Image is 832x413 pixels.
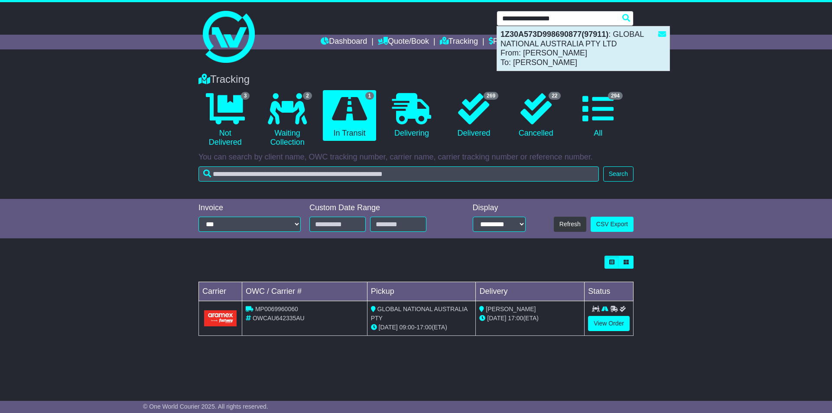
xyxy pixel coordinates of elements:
[591,217,634,232] a: CSV Export
[416,324,432,331] span: 17:00
[241,92,250,100] span: 3
[378,35,429,49] a: Quote/Book
[585,282,634,301] td: Status
[309,203,448,213] div: Custom Date Range
[549,92,560,100] span: 22
[365,92,374,100] span: 1
[603,166,634,182] button: Search
[379,324,398,331] span: [DATE]
[489,35,528,49] a: Financials
[323,90,376,141] a: 1 In Transit
[199,282,242,301] td: Carrier
[371,323,472,332] div: - (ETA)
[487,315,506,322] span: [DATE]
[447,90,500,141] a: 269 Delivered
[400,324,415,331] span: 09:00
[486,306,536,312] span: [PERSON_NAME]
[253,315,305,322] span: OWCAU642335AU
[367,282,476,301] td: Pickup
[554,217,586,232] button: Refresh
[194,73,638,86] div: Tracking
[476,282,585,301] td: Delivery
[198,90,252,150] a: 3 Not Delivered
[484,92,498,100] span: 269
[509,90,562,141] a: 22 Cancelled
[143,403,268,410] span: © One World Courier 2025. All rights reserved.
[198,153,634,162] p: You can search by client name, OWC tracking number, carrier name, carrier tracking number or refe...
[260,90,314,150] a: 2 Waiting Collection
[440,35,478,49] a: Tracking
[255,306,298,312] span: MP0069960060
[198,203,301,213] div: Invoice
[385,90,438,141] a: Delivering
[572,90,625,141] a: 294 All
[588,316,630,331] a: View Order
[303,92,312,100] span: 2
[500,30,608,39] strong: 1Z30A573D998690877(97911)
[473,203,526,213] div: Display
[204,310,237,326] img: Aramex.png
[371,306,468,322] span: GLOBAL NATIONAL AUSTRALIA PTY
[608,92,623,100] span: 294
[321,35,367,49] a: Dashboard
[479,314,581,323] div: (ETA)
[508,315,523,322] span: 17:00
[242,282,367,301] td: OWC / Carrier #
[497,26,669,71] div: : GLOBAL NATIONAL AUSTRALIA PTY LTD From: [PERSON_NAME] To: [PERSON_NAME]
